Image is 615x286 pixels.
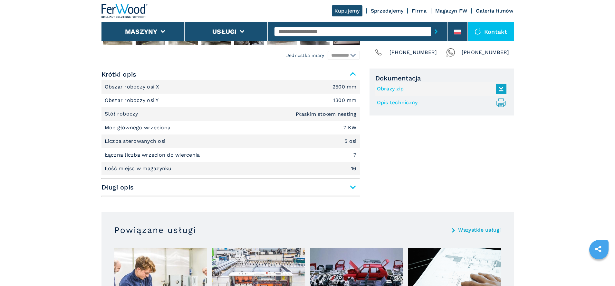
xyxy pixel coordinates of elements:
[101,4,148,18] img: Ferwood
[114,225,196,235] h3: Powiązane usługi
[588,257,610,281] iframe: Chat
[377,97,503,108] a: Opis techniczny
[476,8,514,14] a: Galeria filmów
[101,80,360,176] div: Krótki opis
[125,28,158,35] button: Maszyny
[353,152,356,158] em: 7
[101,69,360,80] span: Krótki opis
[431,24,441,39] button: submit-button
[105,110,140,117] p: Stół roboczy
[435,8,468,14] a: Magazyn FW
[475,28,481,35] img: Kontakt
[389,48,437,57] span: [PHONE_NUMBER]
[105,124,172,131] p: Moc głównego wrzeciona
[374,48,383,57] img: Phone
[105,97,160,104] p: Obszar roboczy osi Y
[377,84,503,94] a: Obrazy zip
[105,138,167,145] p: Liczba sterowanych osi
[105,165,173,172] p: Ilość miejsc w magazynku
[458,227,501,233] a: Wszystkie usługi
[412,8,427,14] a: Firma
[105,83,161,90] p: Obszar roboczy osi X
[590,241,606,257] a: sharethis
[105,152,202,159] p: Łączna liczba wrzecion do wiercenia
[371,8,404,14] a: Sprzedajemy
[468,22,514,41] div: Kontakt
[101,181,360,193] span: Długi opis
[296,112,357,117] em: Płaskim stołem nesting
[343,125,357,130] em: 7 KW
[333,98,357,103] em: 1300 mm
[332,84,357,89] em: 2500 mm
[212,28,237,35] button: Usługi
[286,52,324,59] em: Jednostka miary
[344,139,356,144] em: 5 osi
[462,48,509,57] span: [PHONE_NUMBER]
[446,48,455,57] img: Whatsapp
[375,74,508,82] span: Dokumentacja
[351,166,357,171] em: 16
[332,5,362,16] a: Kupujemy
